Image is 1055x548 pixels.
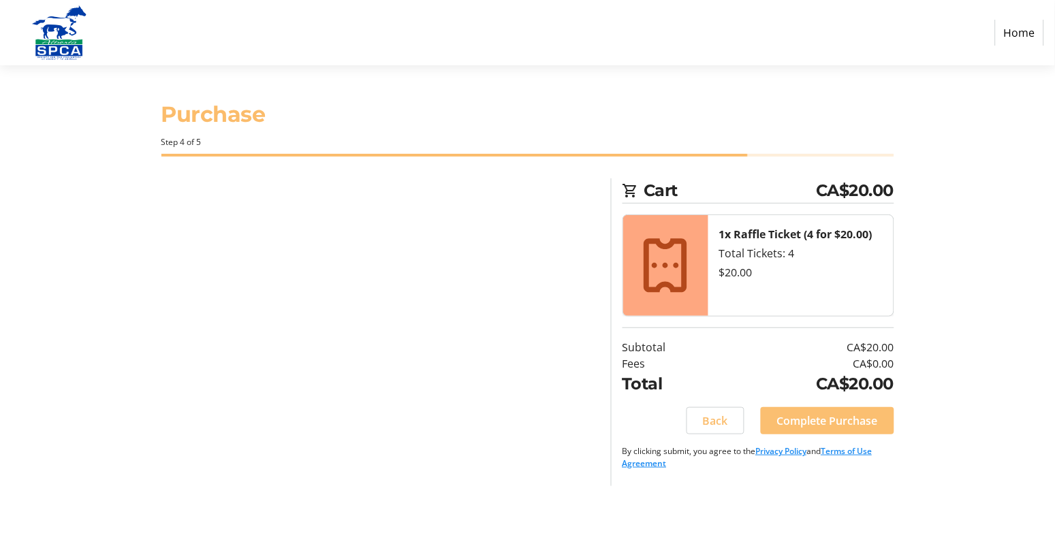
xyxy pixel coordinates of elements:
[623,339,720,355] td: Subtotal
[719,227,872,242] strong: 1x Raffle Ticket (4 for $20.00)
[719,245,883,261] div: Total Tickets: 4
[756,445,807,457] a: Privacy Policy
[644,178,817,203] span: Cart
[720,355,894,372] td: CA$0.00
[719,264,883,280] div: $20.00
[720,339,894,355] td: CA$20.00
[761,407,894,434] button: Complete Purchase
[817,178,894,203] span: CA$20.00
[777,413,878,429] span: Complete Purchase
[11,5,108,60] img: Alberta SPCA's Logo
[161,136,894,148] div: Step 4 of 5
[161,98,894,131] h1: Purchase
[687,407,744,434] button: Back
[623,445,894,470] p: By clicking submit, you agree to the and
[703,413,728,429] span: Back
[623,445,872,469] a: Terms of Use Agreement
[995,20,1044,46] a: Home
[623,355,720,372] td: Fees
[720,372,894,396] td: CA$20.00
[623,372,720,396] td: Total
